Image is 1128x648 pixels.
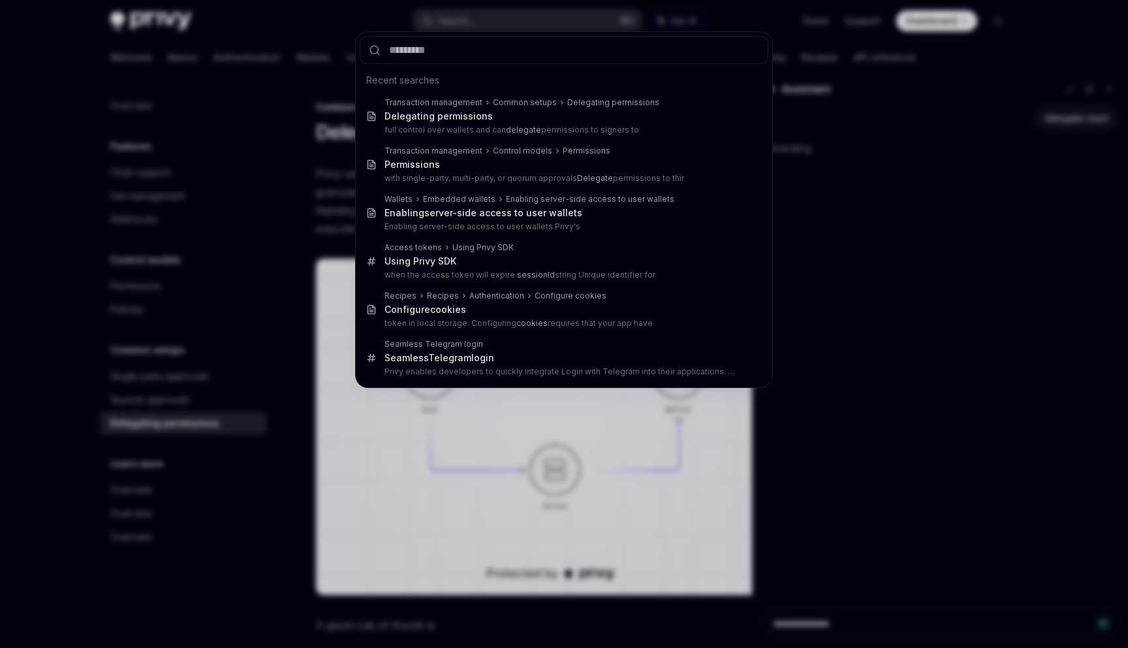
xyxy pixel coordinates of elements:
[384,159,440,170] div: Permissions
[506,194,674,204] div: Enabling server-side access to user wallets
[384,255,456,267] div: Using Privy SDK
[384,97,482,108] div: Transaction management
[384,221,741,232] p: Enabling server-side access to user wallets Privy's
[384,291,416,301] div: Recipes
[428,352,471,363] b: Telegram
[384,339,483,349] div: Seamless Telegram login
[384,352,494,364] div: Seamless login
[577,173,613,183] b: Delegate
[366,74,439,87] span: Recent searches
[563,146,610,156] div: Permissions
[384,173,741,184] p: with single-party, multi-party, or quorum approvals permissions to thir
[384,366,741,377] p: Privy enables developers to quickly integrate Login with Telegram into their applications. With
[384,207,582,219] div: Enabling -side access to user wallets
[384,270,741,280] p: when the access token will expire. string Unique identifier for
[493,97,557,108] div: Common setups
[384,110,493,122] div: Delegating permissions
[384,318,741,329] p: token in local storage. Configuring requires that your app have
[469,291,524,301] div: Authentication
[506,125,541,135] b: delegate
[424,207,452,218] b: server
[452,242,514,253] div: Using Privy SDK
[384,194,413,204] div: Wallets
[517,270,555,280] b: sessionId
[384,304,466,316] div: Configure
[493,146,552,156] div: Control models
[516,318,548,328] b: cookies
[384,125,741,135] p: full control over wallets and can permissions to signers to
[423,194,495,204] div: Embedded wallets
[430,304,466,315] b: cookies
[427,291,459,301] div: Recipes
[535,291,606,301] div: Configure cookies
[567,97,659,108] div: Delegating permissions
[384,242,442,253] div: Access tokens
[384,146,482,156] div: Transaction management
